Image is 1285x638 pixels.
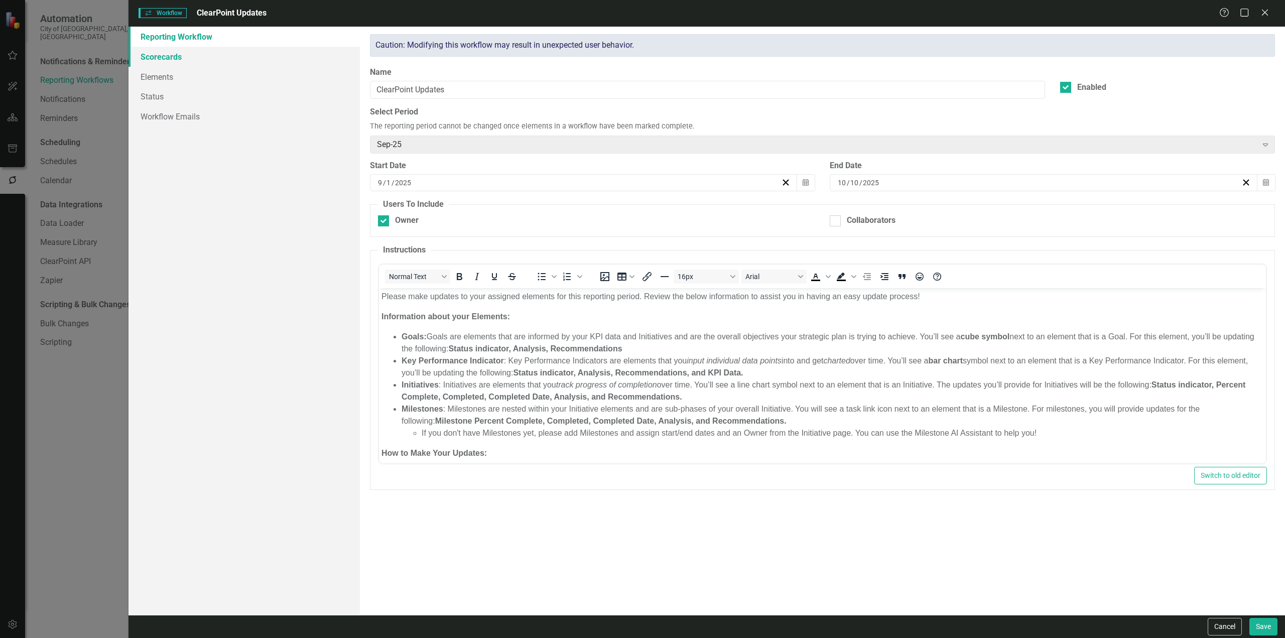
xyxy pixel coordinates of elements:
[1208,618,1242,635] button: Cancel
[1194,467,1267,484] button: Switch to old editor
[807,270,832,284] div: Text color Black
[559,270,584,284] div: Numbered list
[451,270,468,284] button: Bold
[929,270,946,284] button: Help
[486,270,503,284] button: Underline
[468,270,485,284] button: Italic
[596,270,613,284] button: Insert image
[741,270,807,284] button: Font Arial
[876,270,893,284] button: Increase indent
[378,199,449,210] legend: Users To Include
[128,47,360,67] a: Scorecards
[911,270,928,284] button: Emojis
[656,270,673,284] button: Horizontal line
[383,178,386,187] span: /
[128,86,360,106] a: Status
[378,244,431,256] legend: Instructions
[503,270,521,284] button: Strikethrough
[674,270,739,284] button: Font size 16px
[139,8,187,18] span: Workflow
[858,270,875,284] button: Decrease indent
[745,273,795,281] span: Arial
[370,160,815,172] div: Start Date
[833,270,858,284] div: Background color Black
[128,67,360,87] a: Elements
[533,270,558,284] div: Bullet list
[859,178,862,187] span: /
[614,270,638,284] button: Table
[392,178,395,187] span: /
[385,270,450,284] button: Block Normal Text
[370,34,1275,57] div: Caution: Modifying this workflow may result in unexpected user behavior.
[1249,618,1277,635] button: Save
[395,215,419,226] div: Owner
[830,160,1275,172] div: End Date
[377,139,1257,150] div: Sep-25
[379,288,1266,463] iframe: Rich Text Area
[370,81,1045,99] input: Name
[128,106,360,126] a: Workflow Emails
[678,273,727,281] span: 16px
[847,178,850,187] span: /
[1077,82,1106,93] div: Enabled
[197,8,267,18] span: ClearPoint Updates
[370,121,695,132] span: The reporting period cannot be changed once elements in a workflow have been marked complete.
[389,273,438,281] span: Normal Text
[893,270,911,284] button: Blockquote
[370,67,1045,78] label: Name
[638,270,656,284] button: Insert/edit link
[847,215,895,226] div: Collaborators
[128,27,360,47] a: Reporting Workflow
[370,106,1275,118] label: Select Period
